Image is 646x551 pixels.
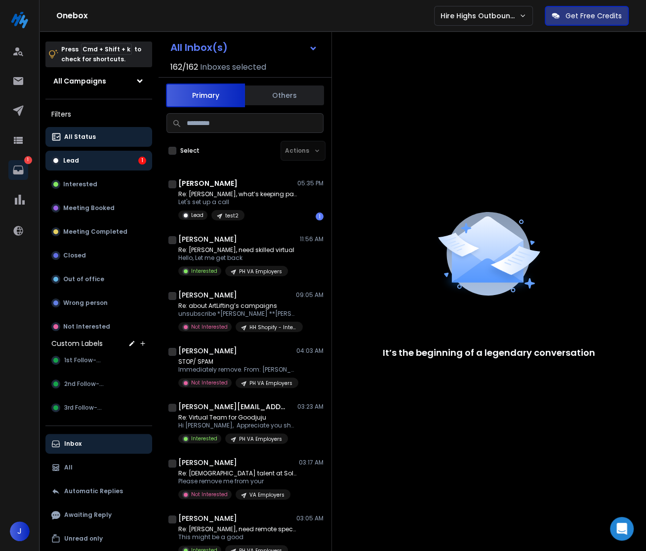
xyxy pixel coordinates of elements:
[296,291,323,299] p: 09:05 AM
[170,42,228,52] h1: All Inbox(s)
[56,10,434,22] h1: Onebox
[610,517,634,541] div: Open Intercom Messenger
[178,358,297,366] p: STOP/ SPAM
[545,6,629,26] button: Get Free Credits
[45,151,152,170] button: Lead1
[239,268,282,275] p: PH VA Employers
[249,380,292,387] p: PH VA Employers
[64,404,105,412] span: 3rd Follow-up
[45,198,152,218] button: Meeting Booked
[178,533,297,541] p: This might be a good
[45,529,152,549] button: Unread only
[45,350,152,370] button: 1st Follow-up
[178,290,237,300] h1: [PERSON_NAME]
[239,435,282,443] p: PH VA Employers
[61,44,141,64] p: Press to check for shortcuts.
[180,147,200,155] label: Select
[296,347,323,355] p: 04:03 AM
[8,160,28,180] a: 1
[316,212,323,220] div: 1
[45,127,152,147] button: All Status
[63,299,108,307] p: Wrong person
[63,204,115,212] p: Meeting Booked
[299,459,323,466] p: 03:17 AM
[170,61,198,73] span: 162 / 162
[178,422,297,429] p: Hi [PERSON_NAME], Appreciate you sharing what
[63,228,127,236] p: Meeting Completed
[178,234,237,244] h1: [PERSON_NAME]
[191,212,203,219] p: Lead
[138,157,146,165] div: 1
[178,346,237,356] h1: [PERSON_NAME]
[45,505,152,525] button: Awaiting Reply
[297,403,323,411] p: 03:23 AM
[178,458,237,467] h1: [PERSON_NAME]
[64,440,81,448] p: Inbox
[64,511,112,519] p: Awaiting Reply
[178,310,297,318] p: unsubscribe *[PERSON_NAME] **[PERSON_NAME] **(She/Her) |
[45,269,152,289] button: Out of office
[297,179,323,187] p: 05:35 PM
[178,469,297,477] p: Re: [DEMOGRAPHIC_DATA] talent at Solv.?
[249,491,284,499] p: VA Employers
[200,61,266,73] h3: Inboxes selected
[178,366,297,374] p: Immediately remove. From: [PERSON_NAME]
[45,374,152,394] button: 2nd Follow-up
[178,178,238,188] h1: [PERSON_NAME]
[45,107,152,121] h3: Filters
[81,43,132,55] span: Cmd + Shift + k
[45,458,152,477] button: All
[10,521,30,541] button: J
[225,212,239,219] p: test2
[191,379,228,386] p: Not Interested
[45,174,152,194] button: Interested
[178,477,297,485] p: Please remove me from your
[191,267,217,275] p: Interested
[53,76,106,86] h1: All Campaigns
[45,293,152,313] button: Wrong person
[178,198,297,206] p: Let's set up a call
[441,11,519,21] p: Hire Highs Outbound Engine
[178,246,294,254] p: Re: [PERSON_NAME], need skilled virtual
[51,339,103,348] h3: Custom Labels
[45,246,152,265] button: Closed
[45,434,152,454] button: Inbox
[64,356,104,364] span: 1st Follow-up
[178,302,297,310] p: Re: about ArtLifting’s campaigns
[10,10,30,30] img: logo
[63,157,79,165] p: Lead
[166,84,245,107] button: Primary
[64,535,103,543] p: Unread only
[300,235,323,243] p: 11:56 AM
[178,190,297,198] p: Re: [PERSON_NAME], what’s keeping pace?
[178,414,297,422] p: Re: Virtual Team for Goodjuju
[45,317,152,337] button: Not Interested
[178,402,287,412] h1: [PERSON_NAME][EMAIL_ADDRESS][DOMAIN_NAME]
[191,491,228,498] p: Not Interested
[178,525,297,533] p: Re: [PERSON_NAME], need remote specialists?
[45,71,152,91] button: All Campaigns
[45,481,152,501] button: Automatic Replies
[64,487,123,495] p: Automatic Replies
[178,513,237,523] h1: [PERSON_NAME]
[64,464,73,471] p: All
[245,85,324,106] button: Others
[383,346,595,360] p: It’s the beginning of a legendary conversation
[191,323,228,331] p: Not Interested
[296,514,323,522] p: 03:05 AM
[191,435,217,442] p: Interested
[24,156,32,164] p: 1
[249,324,297,331] p: HH Shopify - Interior Decor
[45,398,152,418] button: 3rd Follow-up
[64,133,96,141] p: All Status
[63,252,86,259] p: Closed
[63,275,104,283] p: Out of office
[64,380,107,388] span: 2nd Follow-up
[162,38,325,57] button: All Inbox(s)
[565,11,622,21] p: Get Free Credits
[45,222,152,242] button: Meeting Completed
[63,180,97,188] p: Interested
[63,323,110,331] p: Not Interested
